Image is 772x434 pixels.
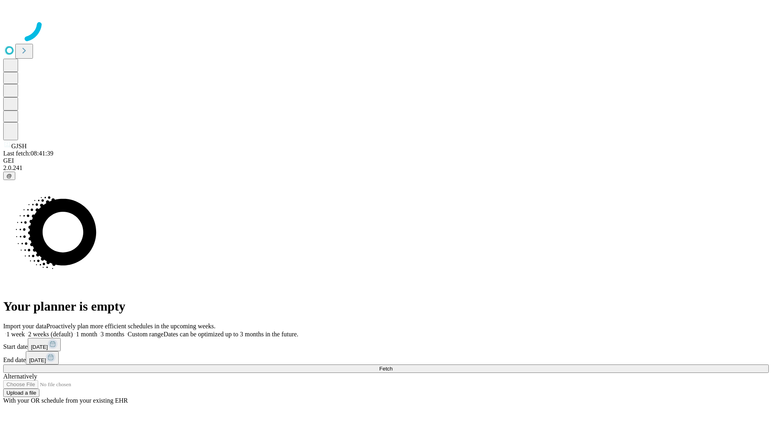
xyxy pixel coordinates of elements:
[101,331,124,338] span: 3 months
[379,366,392,372] span: Fetch
[11,143,27,149] span: GJSH
[26,351,59,364] button: [DATE]
[3,373,37,380] span: Alternatively
[3,389,39,397] button: Upload a file
[3,150,53,157] span: Last fetch: 08:41:39
[3,299,769,314] h1: Your planner is empty
[164,331,298,338] span: Dates can be optimized up to 3 months in the future.
[47,323,216,330] span: Proactively plan more efficient schedules in the upcoming weeks.
[127,331,163,338] span: Custom range
[3,164,769,172] div: 2.0.241
[76,331,97,338] span: 1 month
[31,344,48,350] span: [DATE]
[3,172,15,180] button: @
[28,331,73,338] span: 2 weeks (default)
[3,323,47,330] span: Import your data
[28,338,61,351] button: [DATE]
[3,351,769,364] div: End date
[29,357,46,363] span: [DATE]
[6,173,12,179] span: @
[3,397,128,404] span: With your OR schedule from your existing EHR
[3,338,769,351] div: Start date
[3,364,769,373] button: Fetch
[6,331,25,338] span: 1 week
[3,157,769,164] div: GEI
